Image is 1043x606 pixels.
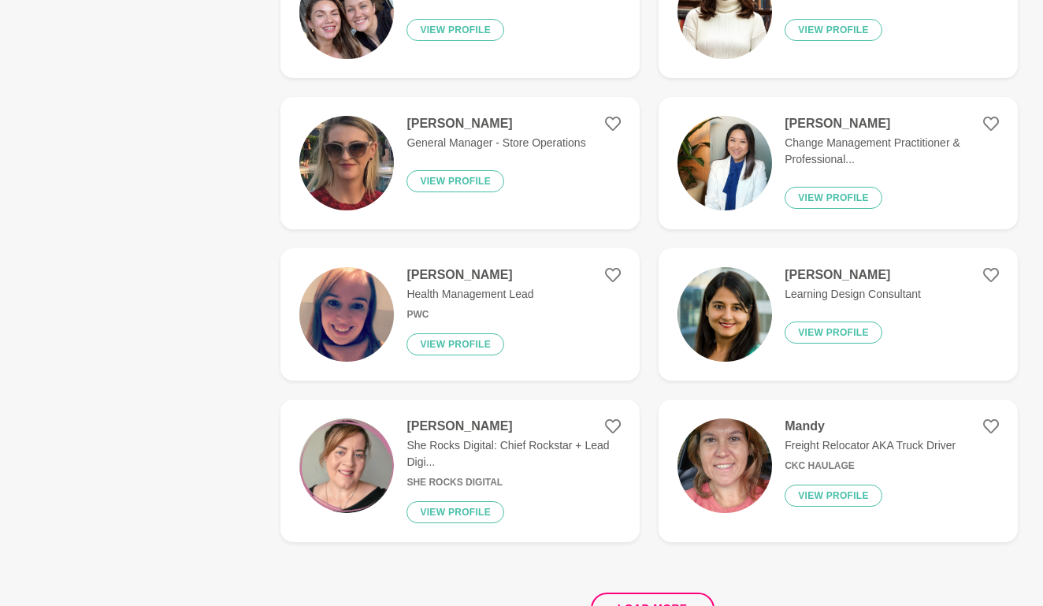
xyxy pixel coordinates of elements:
[406,418,621,434] h4: [PERSON_NAME]
[785,286,921,303] p: Learning Design Consultant
[659,97,1018,229] a: [PERSON_NAME]Change Management Practitioner & Professional...View profile
[406,286,533,303] p: Health Management Lead
[299,116,394,210] img: 6da8e30d5d51bca7fe11884aba5cbe0686458709-561x671.jpg
[677,418,772,513] img: 50093f67989d66ad09930e820f8e7a95f5573d6f-1516x3280.jpg
[406,501,504,523] button: View profile
[785,187,882,209] button: View profile
[280,248,640,381] a: [PERSON_NAME]Health Management LeadPwCView profile
[406,309,533,321] h6: PwC
[785,19,882,41] button: View profile
[785,116,999,132] h4: [PERSON_NAME]
[785,135,999,168] p: Change Management Practitioner & Professional...
[406,170,504,192] button: View profile
[659,248,1018,381] a: [PERSON_NAME]Learning Design ConsultantView profile
[785,437,956,454] p: Freight Relocator AKA Truck Driver
[299,267,394,362] img: 633b1ddb34ba4f62fe377af3b8f1280a8111c089-573x844.jpg
[677,267,772,362] img: 28ea9ffd3480896ef3534a0c4128818be98f65f1-680x680.jpg
[785,460,956,472] h6: CKC Haulage
[785,418,956,434] h4: Mandy
[280,400,640,542] a: [PERSON_NAME]She Rocks Digital: Chief Rockstar + Lead Digi...She Rocks DigitalView profile
[280,97,640,229] a: [PERSON_NAME]General Manager - Store OperationsView profile
[677,116,772,210] img: 8e2d60b4ee42f5db95c14d8cbcd97b5eebefdedf-1552x1585.jpg
[659,400,1018,542] a: MandyFreight Relocator AKA Truck DriverCKC HaulageView profile
[406,477,621,489] h6: She Rocks Digital
[406,19,504,41] button: View profile
[406,437,621,470] p: She Rocks Digital: Chief Rockstar + Lead Digi...
[785,267,921,283] h4: [PERSON_NAME]
[406,267,533,283] h4: [PERSON_NAME]
[785,322,882,344] button: View profile
[406,135,585,151] p: General Manager - Store Operations
[406,333,504,355] button: View profile
[299,418,394,513] img: 3712f042e1ba8165941ef6fb2e6712174b73e441-500x500.png
[406,116,585,132] h4: [PERSON_NAME]
[785,485,882,507] button: View profile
